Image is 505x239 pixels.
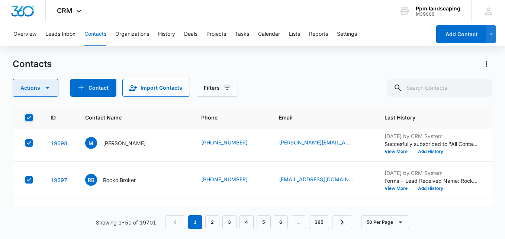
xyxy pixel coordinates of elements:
[70,79,116,97] button: Add Contact
[239,215,254,229] a: Page 4
[385,114,467,121] span: Last History
[235,22,249,46] button: Tasks
[13,79,58,97] button: Actions
[103,176,136,184] p: Rocko Broker
[385,132,477,140] p: [DATE] by CRM System
[103,139,146,147] p: [PERSON_NAME]
[51,140,67,146] a: Navigate to contact details page for Madeline
[222,215,237,229] a: Page 3
[279,175,367,184] div: Email - april613@myleadshero.com - Select to Edit Field
[413,186,448,191] button: Add History
[309,215,329,229] a: Page 395
[201,175,248,183] a: [PHONE_NUMBER]
[385,149,413,154] button: View More
[57,7,73,15] span: CRM
[188,215,202,229] em: 1
[201,138,248,146] a: [PHONE_NUMBER]
[385,186,413,191] button: View More
[416,6,460,12] div: account name
[45,22,75,46] button: Leads Inbox
[337,22,357,46] button: Settings
[158,22,175,46] button: History
[13,58,52,70] h1: Contacts
[361,215,409,229] button: 50 Per Page
[385,177,477,185] p: Forms - Lead Received Name: Rocko Broker Email: [EMAIL_ADDRESS][DOMAIN_NAME] Phone: [PHONE_NUMBER...
[436,25,486,43] button: Add Contact
[85,114,173,121] span: Contact Name
[96,219,156,226] p: Showing 1-50 of 19701
[85,137,97,149] span: M
[206,22,226,46] button: Projects
[279,138,367,147] div: Email - madeline.jackrabbitnursery@gmail.com - Select to Edit Field
[115,22,149,46] button: Organizations
[205,215,219,229] a: Page 2
[51,177,67,183] a: Navigate to contact details page for Rocko Broker
[289,22,300,46] button: Lists
[84,22,106,46] button: Contacts
[480,58,492,70] button: Actions
[416,12,460,17] div: account id
[413,149,448,154] button: Add History
[309,22,328,46] button: Reports
[385,140,477,148] p: Succesfully subscribed to "All Contacts".
[165,215,352,229] nav: Pagination
[85,174,97,186] span: RB
[332,215,352,229] a: Next Page
[279,138,353,146] a: [PERSON_NAME][EMAIL_ADDRESS][DOMAIN_NAME]
[387,79,492,97] input: Search Contacts
[201,175,261,184] div: Phone - 5107617001 - Select to Edit Field
[85,174,149,186] div: Contact Name - Rocko Broker - Select to Edit Field
[274,215,288,229] a: Page 6
[13,22,36,46] button: Overview
[201,138,261,147] div: Phone - 2252887723 - Select to Edit Field
[279,114,356,121] span: Email
[279,175,353,183] a: [EMAIL_ADDRESS][DOMAIN_NAME]
[385,169,477,177] p: [DATE] by CRM System
[184,22,197,46] button: Deals
[201,114,250,121] span: Phone
[85,137,159,149] div: Contact Name - Madeline - Select to Edit Field
[258,22,280,46] button: Calendar
[122,79,190,97] button: Import Contacts
[257,215,271,229] a: Page 5
[196,79,238,97] button: Filters
[51,114,57,121] span: ID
